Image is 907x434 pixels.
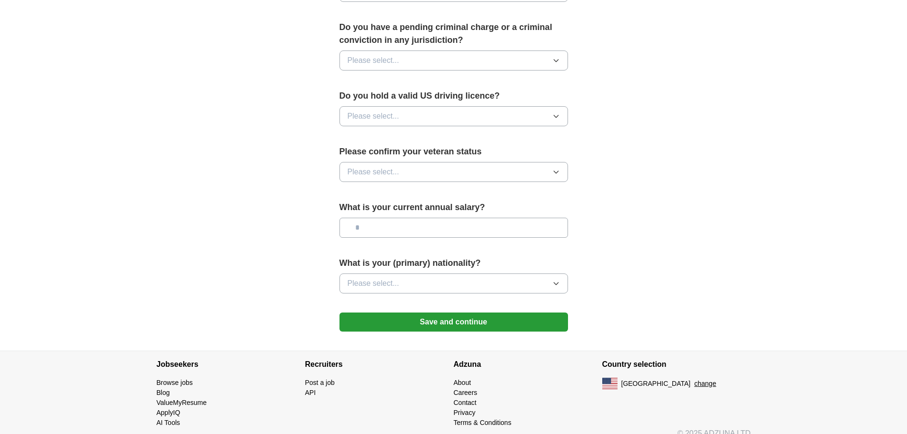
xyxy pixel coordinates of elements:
span: Please select... [348,278,399,289]
button: Please select... [339,106,568,126]
button: Please select... [339,273,568,293]
a: Careers [454,389,478,396]
label: Do you have a pending criminal charge or a criminal conviction in any jurisdiction? [339,21,568,47]
a: Privacy [454,409,476,416]
a: Blog [157,389,170,396]
a: API [305,389,316,396]
label: What is your current annual salary? [339,201,568,214]
span: Please select... [348,111,399,122]
a: Contact [454,399,477,406]
span: Please select... [348,166,399,178]
label: Please confirm your veteran status [339,145,568,158]
a: ValueMyResume [157,399,207,406]
a: ApplyIQ [157,409,180,416]
a: Post a job [305,379,335,386]
a: Browse jobs [157,379,193,386]
label: What is your (primary) nationality? [339,257,568,270]
button: Please select... [339,162,568,182]
a: Terms & Conditions [454,419,511,426]
label: Do you hold a valid US driving licence? [339,90,568,102]
a: About [454,379,471,386]
span: [GEOGRAPHIC_DATA] [621,379,691,389]
h4: Country selection [602,351,751,378]
a: AI Tools [157,419,180,426]
button: change [694,379,716,389]
span: Please select... [348,55,399,66]
button: Save and continue [339,313,568,332]
button: Please select... [339,50,568,71]
img: US flag [602,378,618,389]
